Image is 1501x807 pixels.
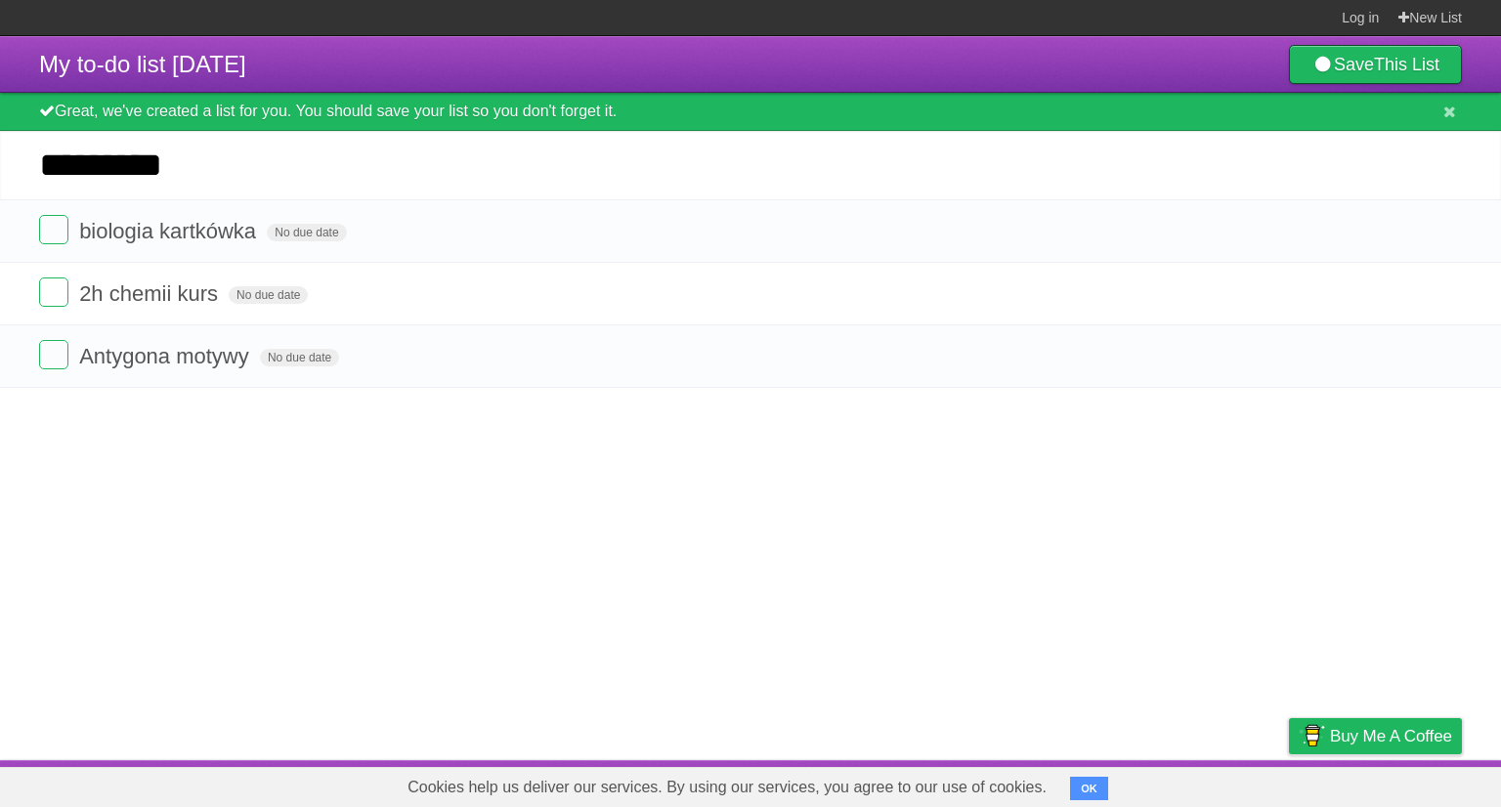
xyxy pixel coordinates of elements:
span: Cookies help us deliver our services. By using our services, you agree to our use of cookies. [388,768,1066,807]
span: biologia kartkówka [79,219,261,243]
button: OK [1070,777,1108,800]
a: Terms [1197,765,1240,802]
span: No due date [260,349,339,366]
a: Suggest a feature [1339,765,1462,802]
b: This List [1374,55,1439,74]
a: Developers [1094,765,1173,802]
span: No due date [229,286,308,304]
span: Antygona motywy [79,344,254,368]
img: Buy me a coffee [1299,719,1325,752]
label: Done [39,215,68,244]
a: Buy me a coffee [1289,718,1462,754]
span: My to-do list [DATE] [39,51,246,77]
a: About [1029,765,1070,802]
a: Privacy [1264,765,1314,802]
span: Buy me a coffee [1330,719,1452,753]
label: Done [39,277,68,307]
span: No due date [267,224,346,241]
span: 2h chemii kurs [79,281,223,306]
label: Done [39,340,68,369]
a: SaveThis List [1289,45,1462,84]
